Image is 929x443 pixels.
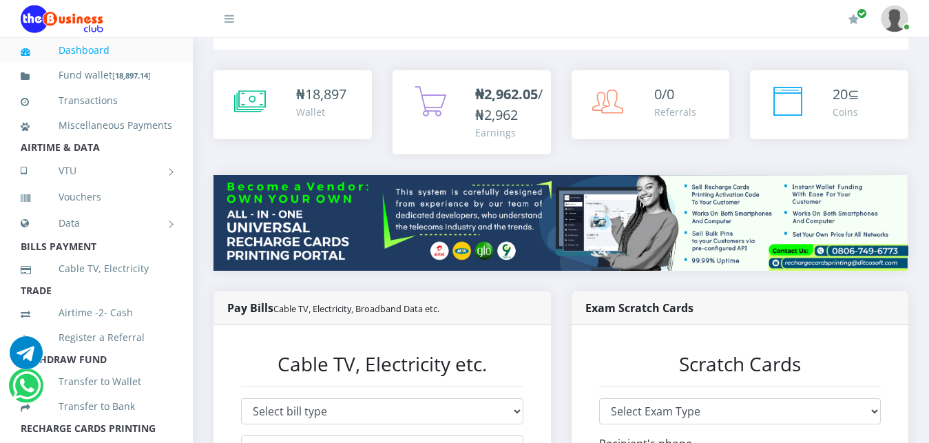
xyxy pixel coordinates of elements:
[273,302,439,315] small: Cable TV, Electricity, Broadband Data etc.
[881,6,908,32] img: User
[10,347,43,369] a: Chat for support
[833,105,859,119] div: Coins
[21,85,172,116] a: Transactions
[21,366,172,398] a: Transfer to Wallet
[475,85,543,124] span: /₦2,962
[305,85,346,103] span: 18,897
[227,300,439,316] strong: Pay Bills
[857,8,867,19] span: Renew/Upgrade Subscription
[21,297,172,329] a: Airtime -2- Cash
[585,300,693,316] strong: Exam Scratch Cards
[21,34,172,66] a: Dashboard
[654,85,674,103] span: 0/0
[115,70,148,81] b: 18,897.14
[296,84,346,105] div: ₦
[12,380,41,402] a: Chat for support
[599,353,881,376] h3: Scratch Cards
[213,175,908,270] img: multitenant_rcp.png
[213,70,372,139] a: ₦18,897 Wallet
[572,70,730,139] a: 0/0 Referrals
[833,85,848,103] span: 20
[21,322,172,353] a: Register a Referral
[21,253,172,285] a: Cable TV, Electricity
[296,105,346,119] div: Wallet
[112,70,151,81] small: [ ]
[21,154,172,188] a: VTU
[848,14,859,25] i: Renew/Upgrade Subscription
[241,353,523,376] h3: Cable TV, Electricity etc.
[475,85,538,103] b: ₦2,962.05
[393,70,551,154] a: ₦2,962.05/₦2,962 Earnings
[21,110,172,141] a: Miscellaneous Payments
[833,84,859,105] div: ⊆
[475,125,543,140] div: Earnings
[21,59,172,92] a: Fund wallet[18,897.14]
[21,6,103,33] img: Logo
[654,105,696,119] div: Referrals
[21,181,172,213] a: Vouchers
[21,206,172,240] a: Data
[21,391,172,422] a: Transfer to Bank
